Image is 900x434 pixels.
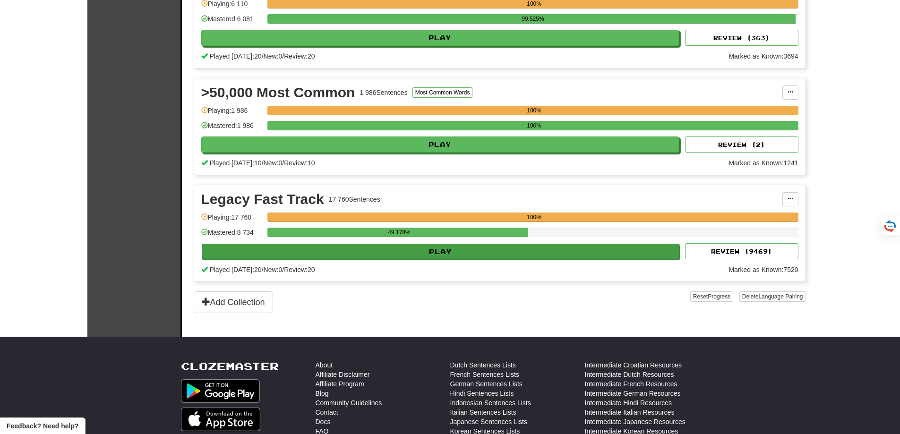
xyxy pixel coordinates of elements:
[201,136,679,153] button: Play
[264,159,283,167] span: New: 0
[262,266,264,273] span: /
[758,293,803,300] span: Language Pairing
[316,398,382,408] a: Community Guidelines
[264,52,283,60] span: New: 0
[181,379,260,403] img: Get it on Google Play
[360,88,407,97] div: 1 986 Sentences
[202,244,680,260] button: Play
[270,228,529,237] div: 49.178%
[585,389,681,398] a: Intermediate German Resources
[585,417,686,426] a: Intermediate Japanese Resources
[264,266,283,273] span: New: 0
[284,52,315,60] span: Review: 20
[270,106,798,115] div: 100%
[194,291,273,313] button: Add Collection
[209,159,261,167] span: Played [DATE]: 10
[729,51,798,61] div: Marked as Known: 3694
[585,379,677,389] a: Intermediate French Resources
[585,398,672,408] a: Intermediate Hindi Resources
[209,52,261,60] span: Played [DATE]: 20
[201,213,263,228] div: Playing: 17 760
[181,360,279,372] a: Clozemaster
[262,159,264,167] span: /
[201,106,263,121] div: Playing: 1 986
[270,14,796,24] div: 99.525%
[201,30,679,46] button: Play
[270,213,798,222] div: 100%
[316,360,333,370] a: About
[284,159,315,167] span: Review: 10
[316,408,338,417] a: Contact
[690,291,733,302] button: ResetProgress
[329,195,380,204] div: 17 760 Sentences
[201,85,355,100] div: >50,000 Most Common
[201,192,324,206] div: Legacy Fast Track
[685,30,798,46] button: Review (363)
[450,379,523,389] a: German Sentences Lists
[282,52,284,60] span: /
[201,14,263,30] div: Mastered: 6 081
[685,136,798,153] button: Review (2)
[450,389,514,398] a: Hindi Sentences Lists
[450,398,531,408] a: Indonesian Sentences Lists
[585,408,675,417] a: Intermediate Italian Resources
[7,421,78,431] span: Open feedback widget
[412,87,473,98] button: Most Common Words
[282,159,284,167] span: /
[316,379,364,389] a: Affiliate Program
[450,360,516,370] a: Dutch Sentences Lists
[181,408,261,431] img: Get it on App Store
[450,417,527,426] a: Japanese Sentences Lists
[316,417,331,426] a: Docs
[739,291,806,302] button: DeleteLanguage Pairing
[270,121,798,130] div: 100%
[201,228,263,243] div: Mastered: 8 734
[729,265,798,274] div: Marked as Known: 7520
[450,408,516,417] a: Italian Sentences Lists
[209,266,261,273] span: Played [DATE]: 20
[585,370,674,379] a: Intermediate Dutch Resources
[282,266,284,273] span: /
[262,52,264,60] span: /
[450,370,519,379] a: French Sentences Lists
[685,243,798,259] button: Review (9469)
[316,389,329,398] a: Blog
[708,293,730,300] span: Progress
[585,360,682,370] a: Intermediate Croatian Resources
[729,158,798,168] div: Marked as Known: 1241
[201,121,263,136] div: Mastered: 1 986
[316,370,370,379] a: Affiliate Disclaimer
[284,266,315,273] span: Review: 20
